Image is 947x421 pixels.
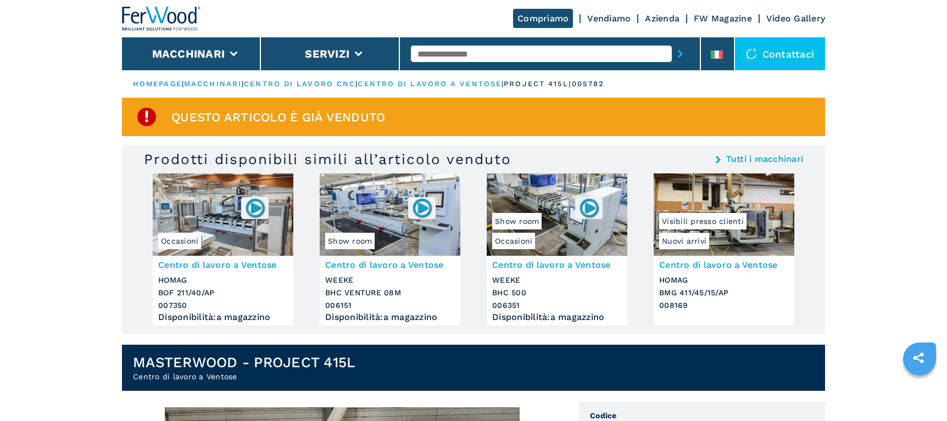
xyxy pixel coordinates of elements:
[358,80,502,88] a: centro di lavoro a ventose
[136,106,158,128] img: SoldProduct
[487,173,627,325] a: Centro di lavoro a Ventose WEEKE BHC 500OccasioniShow room006351Centro di lavoro a VentoseWEEKEBH...
[158,259,288,271] h3: Centro di lavoro a Ventose
[152,47,225,60] button: Macchinari
[492,213,542,229] span: Show room
[659,259,789,271] h3: Centro di lavoro a Ventose
[654,173,794,325] a: Centro di lavoro a Ventose HOMAG BMG 411/45/15/APNuovi arriviVisibili presso clientiCentro di lav...
[133,353,355,371] h1: MASTERWOOD - PROJECT 415L
[587,13,631,24] a: Vendiamo
[244,80,355,88] a: centro di lavoro cnc
[659,274,789,312] h3: HOMAG BMG 411/45/15/AP 008169
[746,48,757,59] img: Contattaci
[158,274,288,312] h3: HOMAG BOF 211/40/AP 007350
[659,233,709,249] span: Nuovi arrivi
[492,315,622,320] div: Disponibilità : a magazzino
[242,80,244,88] span: |
[325,315,455,320] div: Disponibilità : a magazzino
[171,111,385,124] span: Questo articolo è già venduto
[153,173,293,325] a: Centro di lavoro a Ventose HOMAG BOF 211/40/APOccasioni007350Centro di lavoro a VentoseHOMAGBOF 2...
[487,173,627,256] img: Centro di lavoro a Ventose WEEKE BHC 500
[158,233,201,249] span: Occasioni
[502,80,504,88] span: |
[905,344,932,372] a: sharethis
[325,274,455,312] h3: WEEKE BHC VENTURE 08M 006151
[182,80,184,88] span: |
[122,7,201,31] img: Ferwood
[659,213,747,229] span: Visibili presso clienti
[320,173,460,325] a: Centro di lavoro a Ventose WEEKE BHC VENTURE 08MShow room006151Centro di lavoro a VentoseWEEKEBHC...
[305,47,349,60] button: Servizi
[133,80,182,88] a: HOMEPAGE
[158,315,288,320] div: Disponibilità : a magazzino
[654,173,794,256] img: Centro di lavoro a Ventose HOMAG BMG 411/45/15/AP
[144,150,511,168] h3: Prodotti disponibili simili all’articolo venduto
[325,259,455,271] h3: Centro di lavoro a Ventose
[244,197,266,218] img: 007350
[492,259,622,271] h3: Centro di lavoro a Ventose
[492,274,622,312] h3: WEEKE BHC 500 006351
[672,41,689,66] button: submit-button
[578,197,600,218] img: 006351
[325,233,375,249] span: Show room
[492,233,535,249] span: Occasioni
[513,9,573,28] a: Compriamo
[153,173,293,256] img: Centro di lavoro a Ventose HOMAG BOF 211/40/AP
[572,79,605,89] p: 005782
[735,37,826,70] div: Contattaci
[355,80,358,88] span: |
[133,371,355,382] h2: Centro di lavoro a Ventose
[900,372,939,413] iframe: Chat
[504,79,571,89] p: project 415l |
[766,13,825,24] a: Video Gallery
[320,173,460,256] img: Centro di lavoro a Ventose WEEKE BHC VENTURE 08M
[184,80,242,88] a: macchinari
[726,155,804,164] a: Tutti i macchinari
[590,410,814,421] span: Codice
[411,197,433,218] img: 006151
[645,13,679,24] a: Azienda
[694,13,752,24] a: FW Magazine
